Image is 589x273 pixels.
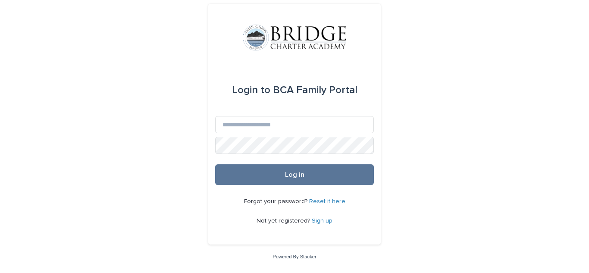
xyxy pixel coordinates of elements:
img: V1C1m3IdTEidaUdm9Hs0 [243,25,346,50]
span: Forgot your password? [244,198,309,204]
span: Login to [232,85,270,95]
div: BCA Family Portal [232,78,357,102]
a: Powered By Stacker [273,254,316,259]
span: Not yet registered? [257,218,312,224]
button: Log in [215,164,374,185]
span: Log in [285,171,304,178]
a: Reset it here [309,198,345,204]
a: Sign up [312,218,332,224]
